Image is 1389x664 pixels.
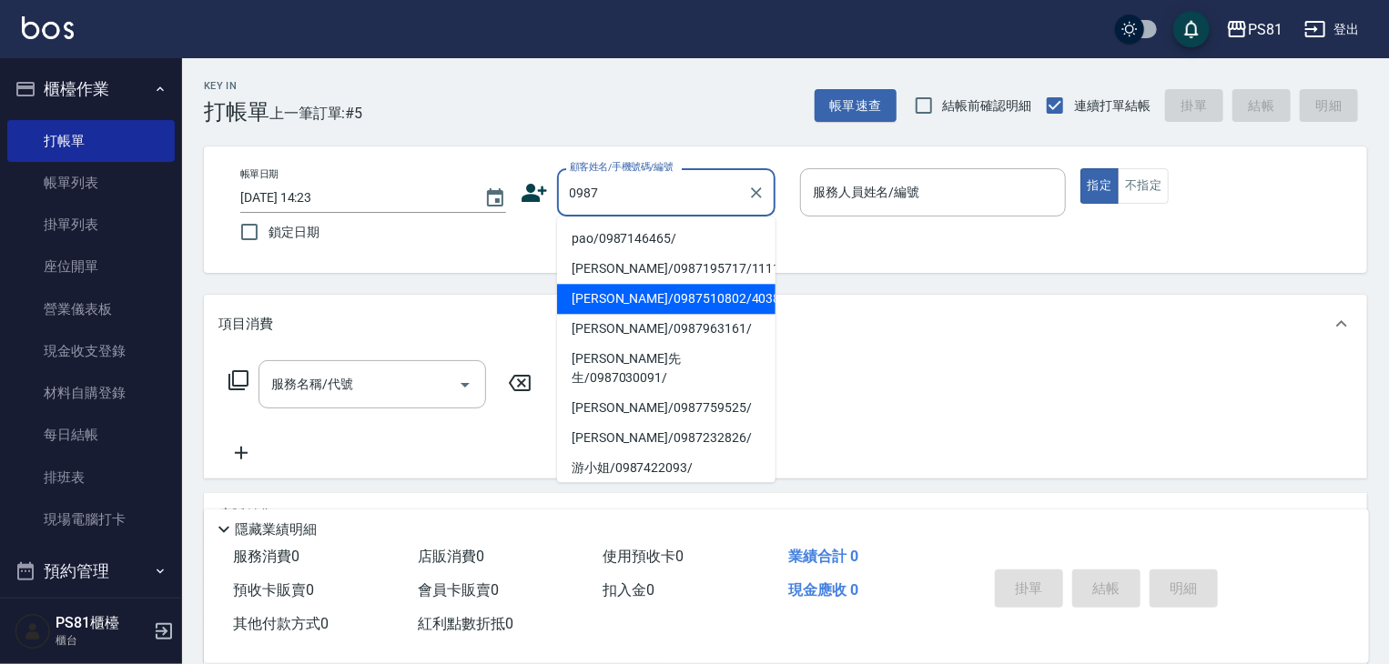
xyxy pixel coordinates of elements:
li: [PERSON_NAME]先生/0987030091/ [557,344,776,393]
button: Open [451,370,480,399]
a: 營業儀表板 [7,288,175,330]
a: 打帳單 [7,120,175,162]
button: save [1173,11,1210,47]
span: 連續打單結帳 [1074,96,1151,116]
a: 每日結帳 [7,414,175,456]
button: 櫃檯作業 [7,65,175,113]
span: 預收卡販賣 0 [233,581,314,599]
li: [PERSON_NAME]/0987232826/ [557,423,776,453]
span: 業績合計 0 [788,548,858,565]
label: 帳單日期 [240,167,279,181]
span: 會員卡販賣 0 [418,581,499,599]
p: 隱藏業績明細 [235,520,317,539]
p: 項目消費 [218,315,273,334]
input: YYYY/MM/DD hh:mm [240,183,466,213]
button: 帳單速查 [815,89,897,123]
img: Logo [22,16,74,39]
p: 店販銷售 [218,506,273,525]
h2: Key In [204,80,269,92]
a: 現金收支登錄 [7,330,175,372]
span: 紅利點數折抵 0 [418,615,513,632]
button: 指定 [1080,168,1120,204]
a: 座位開單 [7,246,175,287]
span: 服務消費 0 [233,548,299,565]
h5: PS81櫃檯 [56,614,148,632]
span: 其他付款方式 0 [233,615,329,632]
div: 項目消費 [204,295,1367,353]
span: 扣入金 0 [603,581,655,599]
a: 現場電腦打卡 [7,498,175,540]
button: PS81 [1219,11,1290,48]
div: 店販銷售 [204,493,1367,537]
li: [PERSON_NAME]/0987195717/111111 [557,254,776,284]
img: Person [15,613,51,649]
li: pao/0987146465/ [557,224,776,254]
span: 使用預收卡 0 [603,548,684,565]
button: Choose date, selected date is 2025-10-11 [473,176,517,220]
li: [PERSON_NAME]/0987759525/ [557,393,776,423]
li: [PERSON_NAME]/0987963161/ [557,314,776,344]
p: 櫃台 [56,632,148,649]
li: 游小姐/0987422093/ [557,453,776,483]
a: 掛單列表 [7,204,175,246]
button: Clear [744,180,769,206]
span: 結帳前確認明細 [943,96,1032,116]
label: 顧客姓名/手機號碼/編號 [570,160,674,174]
div: PS81 [1248,18,1283,41]
h3: 打帳單 [204,99,269,125]
span: 鎖定日期 [269,223,319,242]
a: 排班表 [7,457,175,498]
button: 預約管理 [7,548,175,595]
a: 材料自購登錄 [7,372,175,414]
span: 現金應收 0 [788,581,858,599]
button: 登出 [1297,13,1367,46]
button: 報表及分析 [7,595,175,642]
button: 不指定 [1118,168,1169,204]
li: [PERSON_NAME]/0987510802/4038 [557,284,776,314]
span: 上一筆訂單:#5 [269,102,363,125]
a: 帳單列表 [7,162,175,204]
span: 店販消費 0 [418,548,484,565]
